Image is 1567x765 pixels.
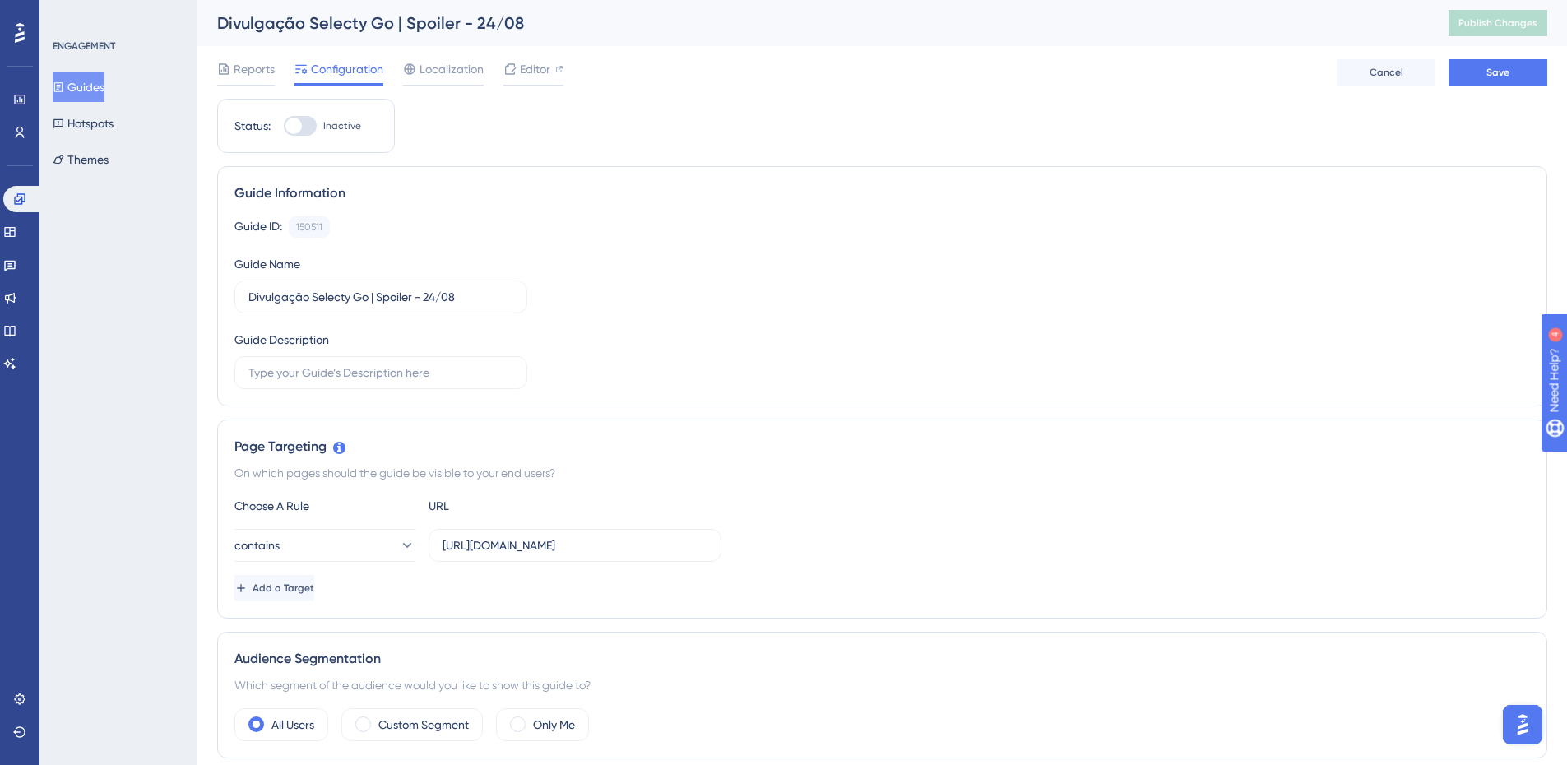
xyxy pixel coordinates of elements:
div: Status: [234,116,271,136]
div: URL [429,496,610,516]
span: Localization [420,59,484,79]
button: Publish Changes [1449,10,1547,36]
div: Guide Description [234,330,329,350]
button: Cancel [1337,59,1435,86]
input: Type your Guide’s Name here [248,288,513,306]
span: contains [234,535,280,555]
div: Audience Segmentation [234,649,1530,669]
button: Hotspots [53,109,114,138]
span: Cancel [1370,66,1403,79]
iframe: UserGuiding AI Assistant Launcher [1498,700,1547,749]
span: Need Help? [39,4,103,24]
div: Divulgação Selecty Go | Spoiler - 24/08 [217,12,1407,35]
span: Save [1486,66,1509,79]
span: Add a Target [253,582,314,595]
div: Guide Name [234,254,300,274]
div: Page Targeting [234,437,1530,457]
button: Guides [53,72,104,102]
div: On which pages should the guide be visible to your end users? [234,463,1530,483]
div: ENGAGEMENT [53,39,115,53]
button: Add a Target [234,575,314,601]
button: Save [1449,59,1547,86]
input: yourwebsite.com/path [443,536,707,554]
button: contains [234,529,415,562]
div: Guide ID: [234,216,282,238]
button: Themes [53,145,109,174]
label: Only Me [533,715,575,735]
div: 4 [114,8,119,21]
div: Guide Information [234,183,1530,203]
div: Choose A Rule [234,496,415,516]
label: Custom Segment [378,715,469,735]
span: Publish Changes [1458,16,1537,30]
span: Inactive [323,119,361,132]
div: Which segment of the audience would you like to show this guide to? [234,675,1530,695]
span: Reports [234,59,275,79]
span: Editor [520,59,550,79]
span: Configuration [311,59,383,79]
label: All Users [271,715,314,735]
input: Type your Guide’s Description here [248,364,513,382]
div: 150511 [296,220,322,234]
